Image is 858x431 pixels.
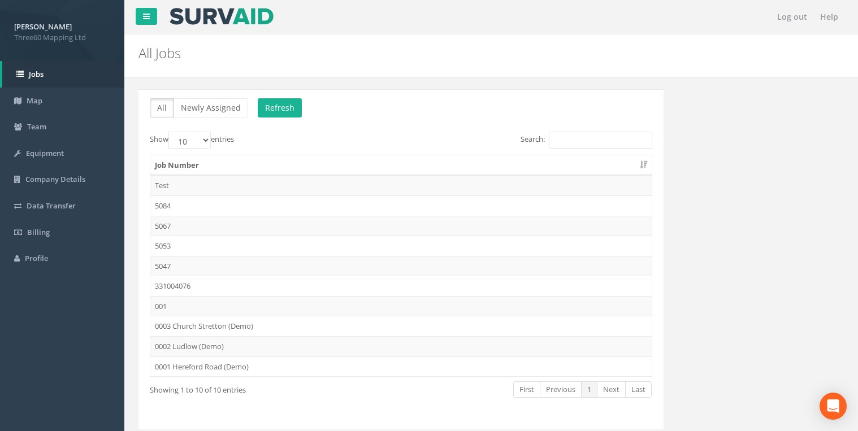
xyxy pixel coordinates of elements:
[150,175,652,195] td: Test
[27,227,50,237] span: Billing
[150,256,652,276] td: 5047
[521,132,652,149] label: Search:
[150,132,234,149] label: Show entries
[581,381,597,398] a: 1
[625,381,652,398] a: Last
[14,19,110,42] a: [PERSON_NAME] Three60 Mapping Ltd
[25,253,48,263] span: Profile
[150,276,652,296] td: 331004076
[150,316,652,336] td: 0003 Church Stretton (Demo)
[549,132,652,149] input: Search:
[150,195,652,216] td: 5084
[25,174,85,184] span: Company Details
[150,236,652,256] td: 5053
[820,393,847,420] div: Open Intercom Messenger
[540,381,582,398] a: Previous
[597,381,626,398] a: Next
[27,201,76,211] span: Data Transfer
[14,32,110,43] span: Three60 Mapping Ltd
[2,61,124,88] a: Jobs
[513,381,540,398] a: First
[138,46,723,60] h2: All Jobs
[258,98,302,117] button: Refresh
[150,380,349,395] div: Showing 1 to 10 of 10 entries
[150,296,652,316] td: 001
[150,216,652,236] td: 5067
[168,132,211,149] select: Showentries
[174,98,248,117] button: Newly Assigned
[150,98,174,117] button: All
[150,336,652,356] td: 0002 Ludlow (Demo)
[26,148,64,158] span: Equipment
[150,155,652,176] th: Job Number: activate to sort column ascending
[29,69,44,79] span: Jobs
[27,121,46,132] span: Team
[14,21,72,32] strong: [PERSON_NAME]
[27,95,42,106] span: Map
[150,356,652,377] td: 0001 Hereford Road (Demo)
